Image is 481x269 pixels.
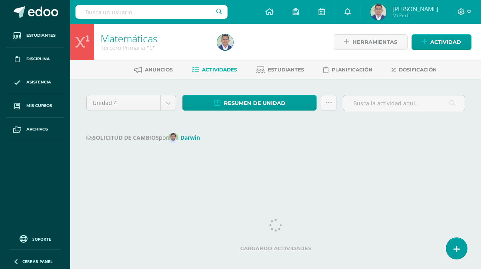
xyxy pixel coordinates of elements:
span: Actividad [430,35,461,49]
span: Soporte [32,236,51,242]
span: Asistencia [26,79,51,85]
a: Herramientas [334,34,408,50]
span: Herramientas [352,35,397,49]
span: Disciplina [26,56,50,62]
a: Anuncios [134,63,173,76]
h1: Matemáticas [101,33,208,44]
a: Unidad 4 [87,95,176,111]
strong: SOLICITUD DE CAMBIOS [86,134,159,141]
span: Anuncios [145,67,173,73]
a: Mis cursos [6,94,64,118]
input: Busca un usuario... [75,5,228,19]
a: Actividad [412,34,471,50]
a: Estudiantes [256,63,304,76]
span: Cerrar panel [22,259,53,264]
a: Resumen de unidad [182,95,317,111]
div: Tercero Primaria 'C' [101,44,208,51]
a: Dosificación [392,63,437,76]
a: Darwin [168,134,203,141]
span: Mis cursos [26,103,52,109]
input: Busca la actividad aquí... [343,95,465,111]
span: Resumen de unidad [224,96,285,111]
span: [PERSON_NAME] [392,5,438,13]
span: Estudiantes [268,67,304,73]
a: Estudiantes [6,24,64,47]
img: 0ff62ea00de1e6c3dce2ba1c76bafaf1.png [370,4,386,20]
span: Actividades [202,67,237,73]
a: Matemáticas [101,32,158,45]
img: 0ff62ea00de1e6c3dce2ba1c76bafaf1.png [217,34,233,50]
a: Planificación [323,63,372,76]
span: Archivos [26,126,48,133]
span: Estudiantes [26,32,55,39]
div: por [86,133,465,143]
label: Cargando actividades [86,245,465,251]
span: Unidad 4 [93,95,154,111]
strong: Darwin [180,134,200,141]
img: 57b0aa2598beb1b81eb5105011245eb2.png [168,133,178,143]
span: Mi Perfil [392,12,438,19]
span: Planificación [332,67,372,73]
a: Asistencia [6,71,64,95]
a: Archivos [6,118,64,141]
span: Dosificación [399,67,437,73]
a: Soporte [10,233,61,244]
a: Actividades [192,63,237,76]
a: Disciplina [6,47,64,71]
